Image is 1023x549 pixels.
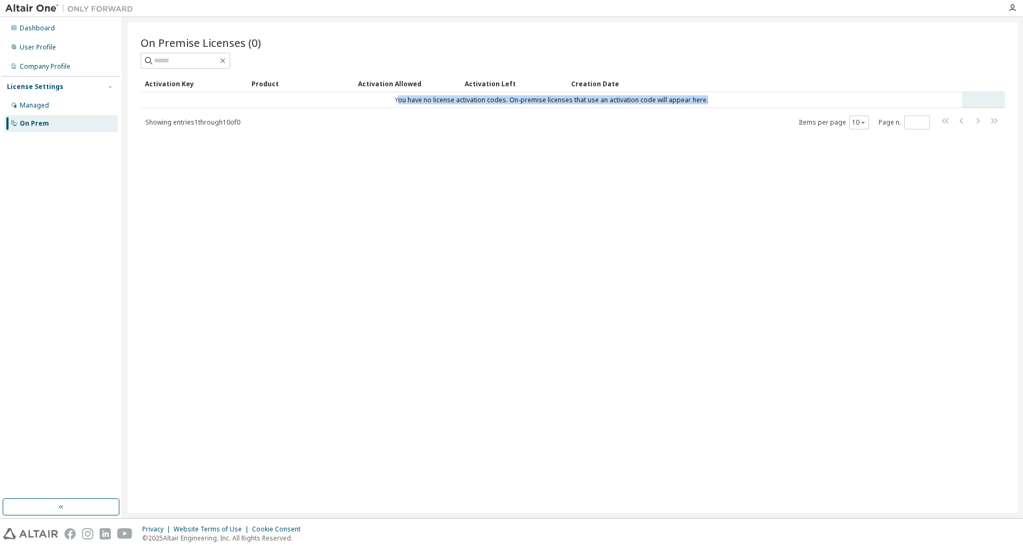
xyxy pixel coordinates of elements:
div: Managed [20,101,49,110]
div: Creation Date [571,75,958,92]
img: youtube.svg [117,528,133,539]
img: altair_logo.svg [3,528,58,539]
div: Cookie Consent [252,525,307,534]
div: Privacy [142,525,174,534]
div: Website Terms of Use [174,525,252,534]
span: Page n. [879,116,930,129]
div: On Prem [20,119,49,128]
img: instagram.svg [82,528,93,539]
span: Items per page [799,116,869,129]
div: Activation Left [465,75,563,92]
button: 10 [852,118,866,127]
div: User Profile [20,43,56,52]
img: linkedin.svg [100,528,111,539]
div: Company Profile [20,62,70,71]
p: © 2025 Altair Engineering, Inc. All Rights Reserved. [142,534,307,543]
div: Activation Key [145,75,243,92]
div: Dashboard [20,24,55,32]
div: Activation Allowed [358,75,456,92]
span: Showing entries 1 through 10 of 0 [145,118,240,127]
img: Altair One [5,3,139,14]
div: License Settings [7,83,63,91]
img: facebook.svg [64,528,76,539]
div: Product [251,75,350,92]
span: On Premise Licenses (0) [141,35,261,50]
td: You have no license activation codes. On-premise licenses that use an activation code will appear... [141,92,962,108]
